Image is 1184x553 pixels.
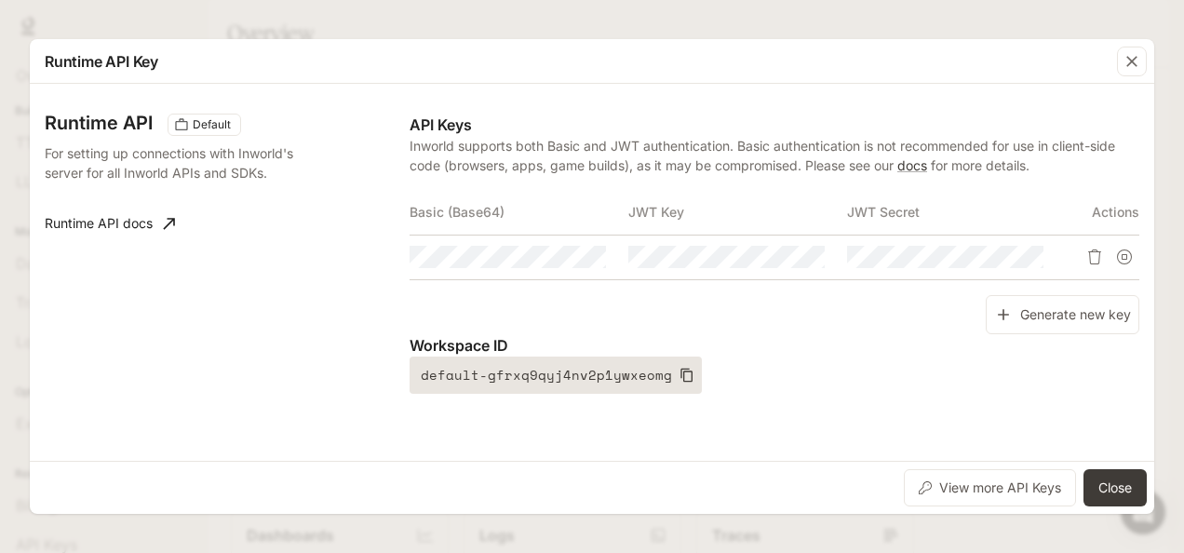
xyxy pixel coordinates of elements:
th: Basic (Base64) [410,190,628,235]
p: Inworld supports both Basic and JWT authentication. Basic authentication is not recommended for u... [410,136,1139,175]
th: Actions [1067,190,1139,235]
span: Default [185,116,238,133]
p: Workspace ID [410,334,1139,357]
th: JWT Key [628,190,847,235]
button: View more API Keys [904,469,1076,506]
a: docs [897,157,927,173]
div: These keys will apply to your current workspace only [168,114,241,136]
button: Generate new key [986,295,1139,335]
a: Runtime API docs [37,205,182,242]
button: Delete API key [1080,242,1110,272]
button: default-gfrxq9qyj4nv2p1ywxeomg [410,357,702,394]
p: For setting up connections with Inworld's server for all Inworld APIs and SDKs. [45,143,307,182]
h3: Runtime API [45,114,153,132]
button: Close [1083,469,1147,506]
p: API Keys [410,114,1139,136]
button: Suspend API key [1110,242,1139,272]
p: Runtime API Key [45,50,158,73]
th: JWT Secret [847,190,1066,235]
